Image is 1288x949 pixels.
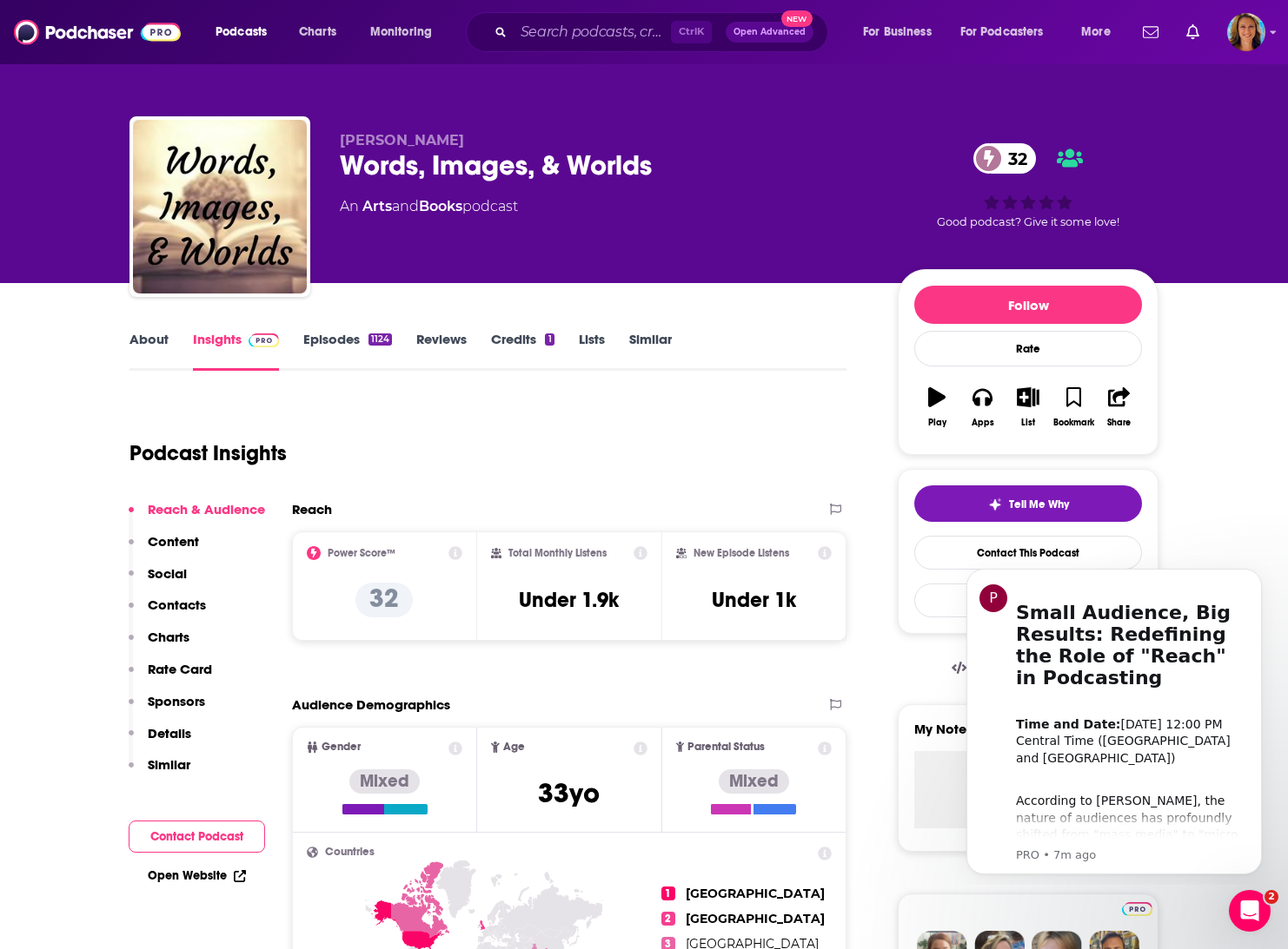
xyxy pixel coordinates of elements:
button: Play [914,376,959,438]
span: 2 [1265,890,1278,904]
iframe: Intercom live chat [1229,890,1271,932]
span: [PERSON_NAME] [340,132,464,148]
h2: Power Score™ [328,547,395,559]
h3: Under 1.9k [519,587,619,613]
input: Search podcasts, credits, & more... [514,18,671,46]
img: tell me why sparkle [988,498,1002,511]
div: 1 [545,333,554,346]
span: Podcasts [216,20,267,44]
button: Content [129,533,199,565]
span: 1 [661,886,675,900]
a: Arts [362,198,392,214]
button: Bookmark [1051,376,1096,438]
div: 32Good podcast? Give it some love! [898,132,1159,240]
span: and [392,198,419,214]
span: For Podcasters [960,20,1044,44]
a: Charts [288,18,347,46]
button: open menu [949,18,1069,46]
button: Social [129,565,187,597]
a: Similar [629,331,672,371]
span: For Business [863,20,932,44]
button: Sponsors [129,693,205,725]
div: An podcast [340,196,518,217]
button: List [1006,376,1051,438]
button: Share [1097,376,1142,438]
a: Show notifications dropdown [1136,17,1165,47]
p: Content [148,533,199,550]
span: [GEOGRAPHIC_DATA] [686,886,825,901]
button: Apps [959,376,1005,438]
button: Show profile menu [1227,13,1265,51]
a: Reviews [416,331,467,371]
button: open menu [1069,18,1132,46]
button: Open AdvancedNew [726,22,813,43]
a: Get this podcast via API [938,648,1119,690]
button: Rate Card [129,661,212,693]
a: Lists [579,331,605,371]
img: Words, Images, & Worlds [133,120,307,293]
p: Charts [148,629,189,645]
div: Apps [972,418,994,428]
button: Export One-Sheet [914,583,1142,617]
img: Podchaser Pro [249,333,279,347]
span: New [781,10,813,27]
p: Reach & Audience [148,501,265,517]
button: Charts [129,629,189,661]
a: InsightsPodchaser Pro [193,331,279,371]
div: Search podcasts, credits, & more... [482,12,845,52]
span: 32 [991,143,1036,174]
h2: Audience Demographics [292,696,450,713]
span: 33 yo [538,776,600,810]
span: Age [503,741,525,753]
span: [GEOGRAPHIC_DATA] [686,911,825,926]
span: Good podcast? Give it some love! [937,215,1119,228]
p: Sponsors [148,693,205,709]
span: Tell Me Why [1009,498,1069,511]
a: About [129,331,169,371]
button: Reach & Audience [129,501,265,533]
button: Follow [914,286,1142,324]
span: Open Advanced [734,28,806,36]
p: Rate Card [148,661,212,677]
button: tell me why sparkleTell Me Why [914,485,1142,522]
button: Details [129,725,191,757]
p: 32 [355,583,413,617]
span: Parental Status [687,741,765,753]
div: Rate [914,331,1142,366]
div: List [1021,418,1035,428]
img: User Profile [1227,13,1265,51]
div: Share [1107,418,1131,428]
p: Social [148,565,187,582]
h3: Under 1k [712,587,796,613]
button: open menu [203,18,289,46]
p: Contacts [148,596,206,613]
div: 1124 [368,333,392,346]
a: Open Website [148,868,246,883]
h1: Podcast Insights [129,440,287,466]
button: open menu [851,18,953,46]
span: 2 [661,912,675,926]
a: Pro website [1122,900,1152,916]
span: Countries [325,847,375,858]
iframe: Intercom notifications message [940,553,1288,885]
p: Similar [148,756,190,773]
button: Similar [129,756,190,788]
h2: Reach [292,501,332,517]
img: Podchaser Pro [1122,902,1152,916]
a: Episodes1124 [303,331,392,371]
button: Contacts [129,596,206,629]
span: Gender [322,741,361,753]
a: Podchaser - Follow, Share and Rate Podcasts [14,16,181,49]
a: 32 [973,143,1036,174]
span: More [1081,20,1111,44]
label: My Notes [914,721,1142,751]
span: Charts [299,20,336,44]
